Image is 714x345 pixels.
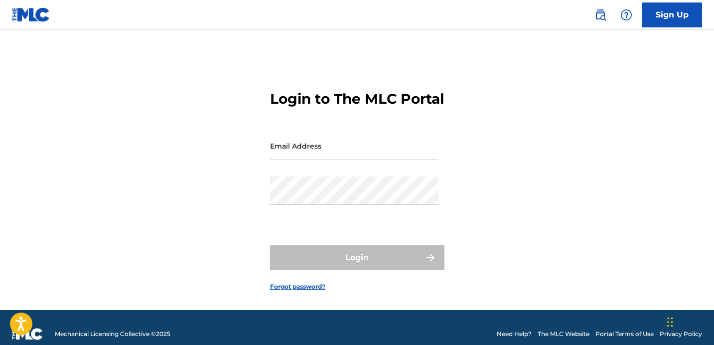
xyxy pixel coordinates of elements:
span: Mechanical Licensing Collective © 2025 [55,330,170,339]
h3: Login to The MLC Portal [270,90,444,108]
a: Forgot password? [270,282,325,291]
a: Portal Terms of Use [595,330,654,339]
a: Privacy Policy [660,330,702,339]
img: logo [12,328,43,340]
a: Public Search [590,5,610,25]
div: Help [616,5,636,25]
img: help [620,9,632,21]
a: The MLC Website [538,330,589,339]
div: Drag [667,307,673,337]
iframe: Chat Widget [664,297,714,345]
a: Need Help? [497,330,532,339]
img: search [594,9,606,21]
img: MLC Logo [12,7,50,22]
a: Sign Up [642,2,702,27]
